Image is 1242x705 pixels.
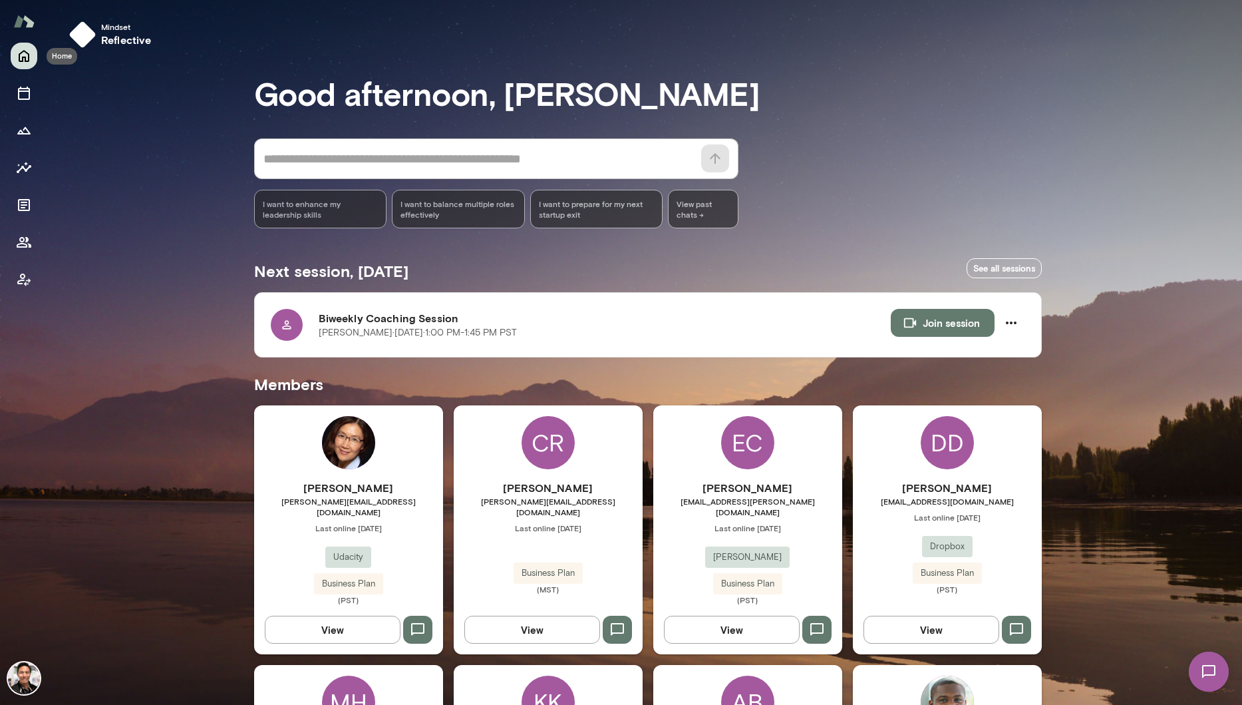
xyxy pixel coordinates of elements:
div: I want to prepare for my next startup exit [530,190,663,228]
span: Business Plan [314,577,383,590]
h5: Members [254,373,1042,395]
button: Documents [11,192,37,218]
button: View [265,616,400,644]
span: View past chats -> [668,190,738,228]
div: CR [522,416,575,469]
button: Insights [11,154,37,181]
button: View [863,616,999,644]
div: DD [921,416,974,469]
h5: Next session, [DATE] [254,260,408,282]
h6: reflective [101,32,152,48]
img: Albert Villarde [8,662,40,694]
span: (MST) [454,584,643,594]
button: Members [11,229,37,256]
button: Mindsetreflective [64,16,162,53]
img: mindset [69,21,96,48]
span: (PST) [653,594,842,605]
span: Last online [DATE] [853,512,1042,523]
div: EC [721,416,774,469]
span: [PERSON_NAME][EMAIL_ADDRESS][DOMAIN_NAME] [454,496,643,517]
span: Udacity [325,551,371,564]
a: See all sessions [967,258,1042,279]
h6: [PERSON_NAME] [254,480,443,496]
span: (PST) [254,594,443,605]
button: Client app [11,266,37,293]
button: Join session [891,309,995,337]
span: [PERSON_NAME] [705,551,790,564]
span: Business Plan [913,567,982,580]
span: (PST) [853,584,1042,594]
span: Business Plan [713,577,782,590]
span: [EMAIL_ADDRESS][PERSON_NAME][DOMAIN_NAME] [653,496,842,517]
button: View [464,616,600,644]
img: Mento [13,9,35,34]
span: Last online [DATE] [454,523,643,533]
button: Growth Plan [11,117,37,144]
span: [EMAIL_ADDRESS][DOMAIN_NAME] [853,496,1042,507]
span: Mindset [101,21,152,32]
h6: Biweekly Coaching Session [319,310,891,326]
span: I want to prepare for my next startup exit [539,198,655,220]
span: I want to enhance my leadership skills [263,198,379,220]
h6: [PERSON_NAME] [853,480,1042,496]
span: I want to balance multiple roles effectively [400,198,516,220]
span: [PERSON_NAME][EMAIL_ADDRESS][DOMAIN_NAME] [254,496,443,517]
button: View [664,616,800,644]
span: Last online [DATE] [254,523,443,533]
p: [PERSON_NAME] · [DATE] · 1:00 PM-1:45 PM PST [319,326,517,340]
img: Vicky Xiao [322,416,375,469]
button: Home [11,43,37,69]
span: Dropbox [922,540,973,553]
span: Business Plan [514,567,583,580]
span: Last online [DATE] [653,523,842,533]
div: I want to balance multiple roles effectively [392,190,525,228]
div: I want to enhance my leadership skills [254,190,387,228]
h6: [PERSON_NAME] [653,480,842,496]
h6: [PERSON_NAME] [454,480,643,496]
button: Sessions [11,80,37,107]
h3: Good afternoon, [PERSON_NAME] [254,75,1042,112]
div: Home [47,48,77,65]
